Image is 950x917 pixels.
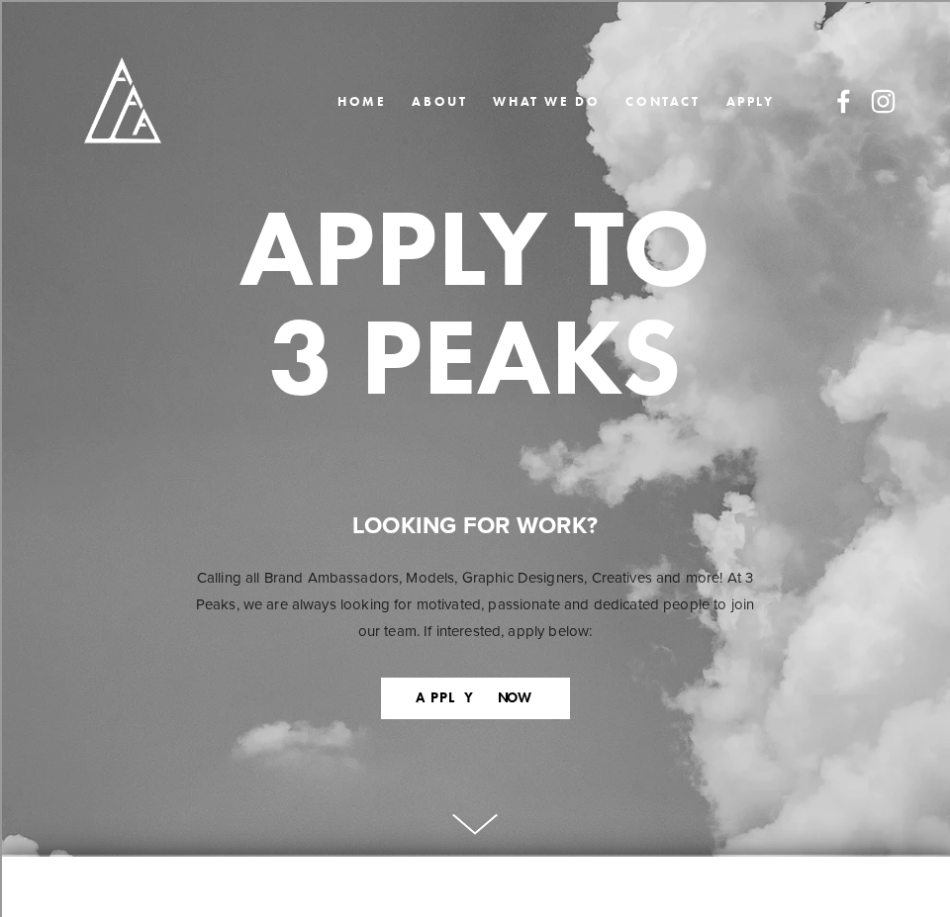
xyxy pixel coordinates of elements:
[412,87,467,116] a: ABOUT
[47,30,191,173] img: 3 Peaks Marketing
[337,87,386,116] a: Home
[625,87,700,116] a: CONTACT
[196,193,755,411] h1: APPLY TO 3 PEAKS
[196,564,755,644] p: Calling all Brand Ambassadors, Models, Graphic Designers, Creatives and more! At 3 Peaks, we are ...
[493,87,600,116] a: WHAT WE DO
[381,678,570,719] button: APPLY NOW
[726,87,775,116] a: APPLY
[352,507,598,542] strong: LOOKING FOR WORK?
